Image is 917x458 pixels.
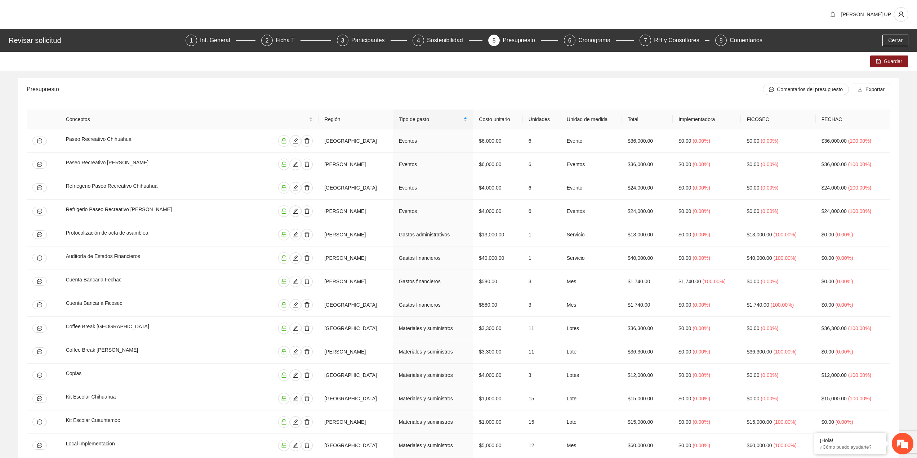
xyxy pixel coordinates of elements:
td: $13,000.00 [622,223,673,246]
button: edit [290,440,301,451]
th: Costo unitario [473,110,523,129]
div: Refrigerio Paseo Recreativo [PERSON_NAME] [66,205,225,217]
div: Inf. General [200,35,236,46]
button: message [32,230,47,239]
span: unlock [279,349,289,355]
span: edit [290,302,301,308]
span: $0.00 [822,232,834,237]
td: $1,740.00 [622,270,673,293]
td: Lote [561,340,622,364]
span: edit [290,419,301,425]
span: ( 0.00% ) [693,208,710,214]
span: $0.00 [678,138,691,144]
span: ( 0.00% ) [761,208,778,214]
td: $36,000.00 [622,153,673,176]
td: Eventos [561,153,622,176]
td: 11 [523,340,561,364]
td: 6 [523,200,561,223]
div: 7RH y Consultores [640,35,709,46]
button: message [32,183,47,192]
button: edit [290,323,301,334]
td: $4,000.00 [473,364,523,387]
td: Eventos [393,153,473,176]
td: Gastos financieros [393,293,473,317]
button: downloadExportar [852,84,890,95]
button: delete [301,440,313,451]
button: delete [301,393,313,404]
div: Comentarios [730,35,762,46]
td: [PERSON_NAME] [319,200,393,223]
td: [PERSON_NAME] [319,153,393,176]
span: save [876,59,881,65]
div: Auditoría de Estados Financieros [66,252,209,264]
td: Eventos [561,200,622,223]
td: Lotes [561,317,622,340]
span: user [894,11,908,18]
span: delete [302,396,312,401]
span: message [37,302,42,307]
div: 8Comentarios [715,35,762,46]
div: Revisar solicitud [9,35,181,46]
span: $36,000.00 [822,161,847,167]
button: edit [290,276,301,287]
td: [GEOGRAPHIC_DATA] [319,129,393,153]
span: $13,000.00 [747,232,772,237]
td: 3 [523,364,561,387]
td: 3 [523,293,561,317]
span: unlock [279,208,289,214]
span: edit [290,443,301,448]
span: $0.00 [678,255,691,261]
span: ( 0.00% ) [836,232,853,237]
button: delete [301,205,313,217]
span: Cerrar [888,36,903,44]
button: message [32,394,47,403]
td: $13,000.00 [473,223,523,246]
span: $1,740.00 [747,302,769,308]
span: 7 [644,37,647,44]
span: delete [302,325,312,331]
span: Tipo de gasto [399,115,462,123]
button: message [32,418,47,426]
span: delete [302,208,312,214]
td: Eventos [393,200,473,223]
span: unlock [279,161,289,167]
button: message [32,301,47,309]
span: ( 100.00% ) [848,325,872,331]
button: Cerrar [882,35,908,46]
span: $0.00 [822,349,834,355]
td: 3 [523,270,561,293]
span: $0.00 [822,279,834,284]
span: unlock [279,185,289,191]
span: delete [302,372,312,378]
button: saveGuardar [870,55,908,67]
td: $580.00 [473,293,523,317]
span: delete [302,279,312,284]
td: $36,300.00 [622,340,673,364]
button: delete [301,369,313,381]
span: $0.00 [747,138,759,144]
td: 1 [523,246,561,270]
div: Presupuesto [503,35,541,46]
span: 6 [568,37,571,44]
button: unlock [278,346,290,357]
div: Cuenta Bancaria Ficosec [66,299,200,311]
td: Materiales y suministros [393,364,473,387]
span: Conceptos [66,115,307,123]
button: edit [290,299,301,311]
button: unlock [278,416,290,428]
span: $1,740.00 [678,279,701,284]
button: message [32,441,47,450]
span: message [37,396,42,401]
span: $0.00 [678,161,691,167]
span: ( 0.00% ) [761,185,778,191]
td: Gastos financieros [393,270,473,293]
td: $36,300.00 [622,317,673,340]
div: Paseo Recreativo Chihuahua [66,135,205,147]
span: unlock [279,255,289,261]
span: ( 0.00% ) [693,185,710,191]
td: [PERSON_NAME] [319,246,393,270]
div: Ficha T [276,35,301,46]
span: message [37,349,42,354]
span: unlock [279,325,289,331]
span: $24,000.00 [822,185,847,191]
